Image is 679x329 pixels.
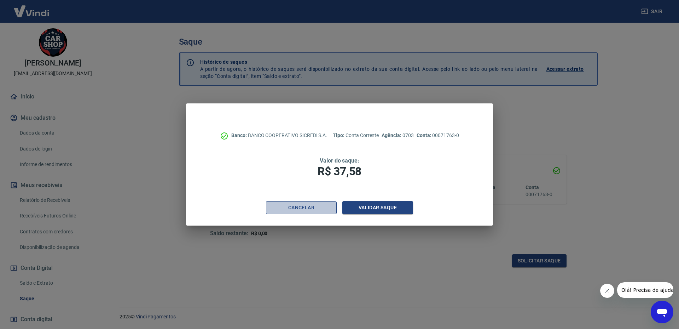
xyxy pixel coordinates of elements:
span: Tipo: [333,132,346,138]
iframe: Mensagem da empresa [617,282,673,298]
p: Conta Corrente [333,132,379,139]
p: 00071763-0 [417,132,459,139]
span: Agência: [382,132,402,138]
p: BANCO COOPERATIVO SICREDI S.A. [231,132,327,139]
span: R$ 37,58 [318,165,361,178]
span: Olá! Precisa de ajuda? [4,5,59,11]
iframe: Fechar mensagem [600,284,614,298]
button: Validar saque [342,201,413,214]
span: Valor do saque: [320,157,359,164]
p: 0703 [382,132,413,139]
span: Conta: [417,132,433,138]
span: Banco: [231,132,248,138]
button: Cancelar [266,201,337,214]
iframe: Botão para abrir a janela de mensagens [651,301,673,323]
